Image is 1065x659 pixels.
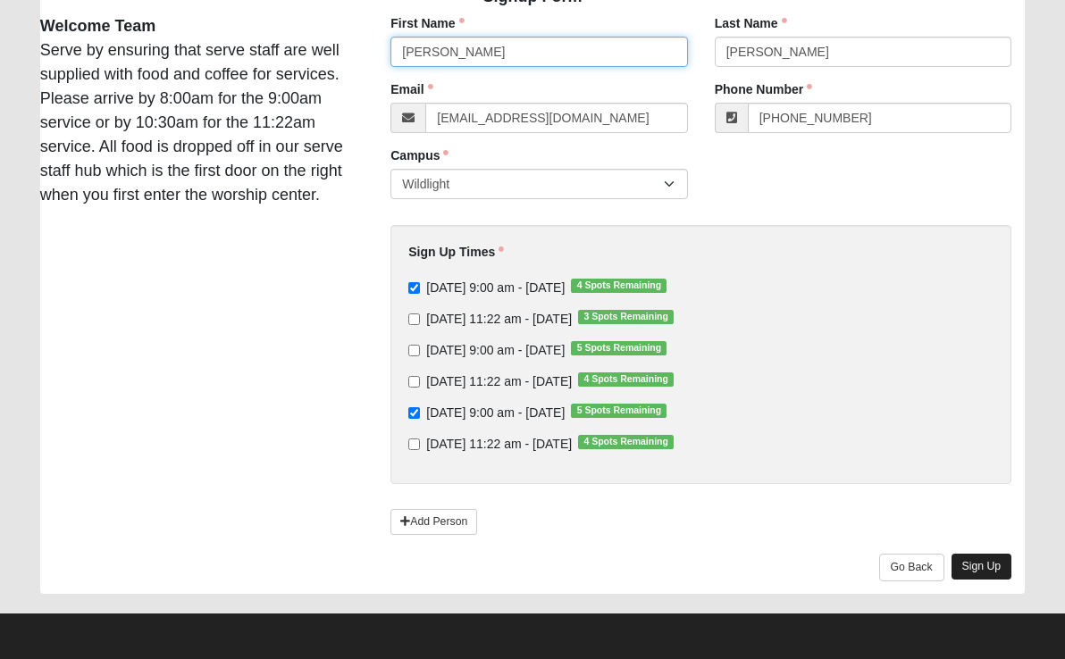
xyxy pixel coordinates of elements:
span: [DATE] 11:22 am - [DATE] [426,312,572,326]
span: 4 Spots Remaining [578,372,674,387]
label: Campus [390,146,449,164]
input: [DATE] 9:00 am - [DATE]5 Spots Remaining [408,345,420,356]
a: Add Person [390,509,477,535]
span: 4 Spots Remaining [571,279,667,293]
span: 4 Spots Remaining [578,435,674,449]
input: [DATE] 9:00 am - [DATE]5 Spots Remaining [408,407,420,419]
input: [DATE] 11:22 am - [DATE]3 Spots Remaining [408,313,420,325]
label: First Name [390,14,464,32]
label: Sign Up Times [408,243,504,261]
span: 5 Spots Remaining [571,404,667,418]
span: [DATE] 9:00 am - [DATE] [426,343,565,357]
strong: Welcome Team [40,17,155,35]
input: [DATE] 11:22 am - [DATE]4 Spots Remaining [408,438,420,450]
label: Phone Number [715,80,813,98]
label: Last Name [715,14,787,32]
span: [DATE] 11:22 am - [DATE] [426,374,572,388]
a: Go Back [879,554,944,581]
span: 3 Spots Remaining [578,310,674,324]
div: Serve by ensuring that serve staff are well supplied with food and coffee for services. Please ar... [27,14,364,207]
span: [DATE] 9:00 am - [DATE] [426,405,565,420]
input: [DATE] 11:22 am - [DATE]4 Spots Remaining [408,376,420,388]
span: [DATE] 11:22 am - [DATE] [426,437,572,451]
span: [DATE] 9:00 am - [DATE] [426,280,565,295]
input: [DATE] 9:00 am - [DATE]4 Spots Remaining [408,282,420,294]
span: 5 Spots Remaining [571,341,667,355]
label: Email [390,80,432,98]
a: Sign Up [952,554,1012,580]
